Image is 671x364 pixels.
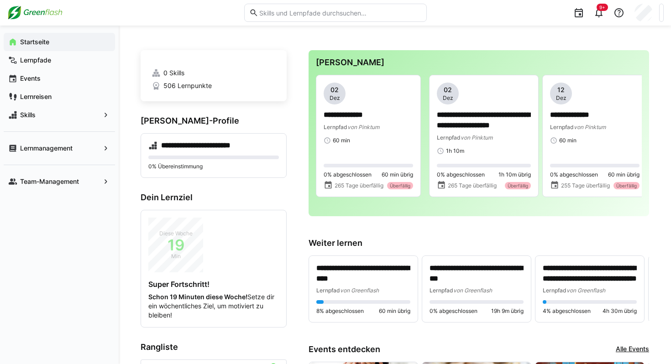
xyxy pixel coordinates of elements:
[561,182,610,189] span: 255 Tage überfällig
[309,238,649,248] h3: Weiter lernen
[616,344,649,354] a: Alle Events
[443,94,453,102] span: Dez
[382,171,413,178] span: 60 min übrig
[461,134,493,141] span: von Pinktum
[141,192,287,203] h3: Dein Lernziel
[430,307,477,315] span: 0% abgeschlossen
[446,147,464,155] span: 1h 10m
[453,287,492,294] span: von Greenflash
[340,287,379,294] span: von Greenflash
[437,171,485,178] span: 0% abgeschlossen
[347,124,379,130] span: von Pinktum
[141,116,287,126] h3: [PERSON_NAME]-Profile
[152,68,276,78] a: 0 Skills
[330,85,339,94] span: 02
[505,182,531,189] div: Überfällig
[491,307,524,315] span: 19h 9m übrig
[258,9,422,17] input: Skills und Lernpfade durchsuchen…
[333,137,350,144] span: 60 min
[599,5,605,10] span: 9+
[566,287,605,294] span: von Greenflash
[550,171,598,178] span: 0% abgeschlossen
[559,137,577,144] span: 60 min
[437,134,461,141] span: Lernpfad
[556,94,566,102] span: Dez
[430,287,453,294] span: Lernpfad
[148,280,279,289] h4: Super Fortschritt!
[163,68,184,78] span: 0 Skills
[141,342,287,352] h3: Rangliste
[330,94,340,102] span: Dez
[448,182,497,189] span: 265 Tage überfällig
[387,182,413,189] div: Überfällig
[543,287,566,294] span: Lernpfad
[574,124,606,130] span: von Pinktum
[148,163,279,170] p: 0% Übereinstimmung
[613,182,640,189] div: Überfällig
[557,85,565,94] span: 12
[324,124,347,130] span: Lernpfad
[608,171,640,178] span: 60 min übrig
[163,81,212,90] span: 506 Lernpunkte
[316,307,364,315] span: 8% abgeschlossen
[444,85,452,94] span: 02
[316,287,340,294] span: Lernpfad
[498,171,531,178] span: 1h 10m übrig
[603,307,637,315] span: 4h 30m übrig
[148,292,279,320] p: Setze dir ein wöchentliches Ziel, um motiviert zu bleiben!
[324,171,372,178] span: 0% abgeschlossen
[379,307,410,315] span: 60 min übrig
[335,182,383,189] span: 265 Tage überfällig
[550,124,574,130] span: Lernpfad
[543,307,591,315] span: 4% abgeschlossen
[148,293,247,301] strong: Schon 19 Minuten diese Woche!
[316,57,642,68] h3: [PERSON_NAME]
[309,344,380,354] h3: Events entdecken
